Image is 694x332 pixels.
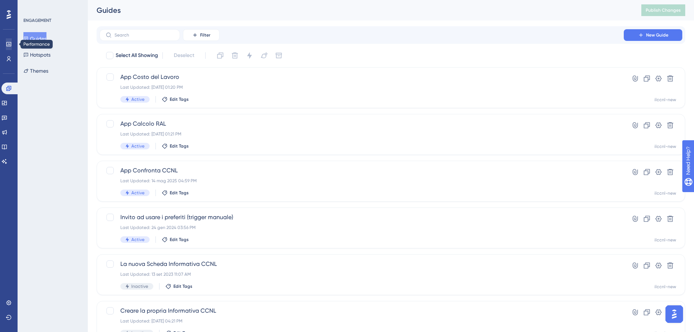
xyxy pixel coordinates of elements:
div: ilccnl-new [654,237,676,243]
span: Active [131,190,145,196]
div: Last Updated: [DATE] 01:21 PM [120,131,603,137]
span: Edit Tags [170,190,189,196]
button: Hotspots [23,48,50,61]
div: Last Updated: 24 gen 2024 03:56 PM [120,225,603,230]
button: Edit Tags [162,143,189,149]
button: Edit Tags [162,190,189,196]
span: Invito ad usare i preferiti (trigger manuale) [120,213,603,222]
span: App Costo del Lavoro [120,73,603,81]
button: Edit Tags [162,237,189,243]
span: Inactive [131,283,148,289]
div: Guides [97,5,623,15]
span: Need Help? [17,2,46,11]
span: Filter [200,32,210,38]
button: Edit Tags [165,283,192,289]
span: App Confronta CCNL [120,166,603,175]
div: ilccnl-new [654,97,676,103]
span: Active [131,96,145,102]
button: Filter [183,29,220,41]
span: La nuova Scheda Informativa CCNL [120,260,603,268]
div: ilccnl-new [654,144,676,149]
div: Last Updated: 14 mag 2025 04:59 PM [120,178,603,184]
div: ENGAGEMENT [23,18,51,23]
iframe: UserGuiding AI Assistant Launcher [663,303,685,325]
span: Active [131,237,145,243]
div: Last Updated: 13 set 2023 11:07 AM [120,271,603,277]
span: App Calcolo RAL [120,119,603,128]
span: Creare la propria Informativa CCNL [120,306,603,315]
span: New Guide [646,32,668,38]
button: Publish Changes [641,4,685,16]
span: Publish Changes [646,7,681,13]
span: Deselect [174,51,194,60]
span: Edit Tags [170,143,189,149]
button: New Guide [624,29,682,41]
div: ilccnl-new [654,284,676,290]
div: ilccnl-new [654,190,676,196]
div: Last Updated: [DATE] 04:21 PM [120,318,603,324]
div: Last Updated: [DATE] 01:20 PM [120,84,603,90]
span: Edit Tags [173,283,192,289]
span: Edit Tags [170,96,189,102]
button: Edit Tags [162,96,189,102]
button: Guides [23,32,46,45]
input: Search [115,33,174,38]
button: Themes [23,64,48,77]
span: Active [131,143,145,149]
span: Edit Tags [170,237,189,243]
span: Select All Showing [116,51,158,60]
button: Deselect [167,49,201,62]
